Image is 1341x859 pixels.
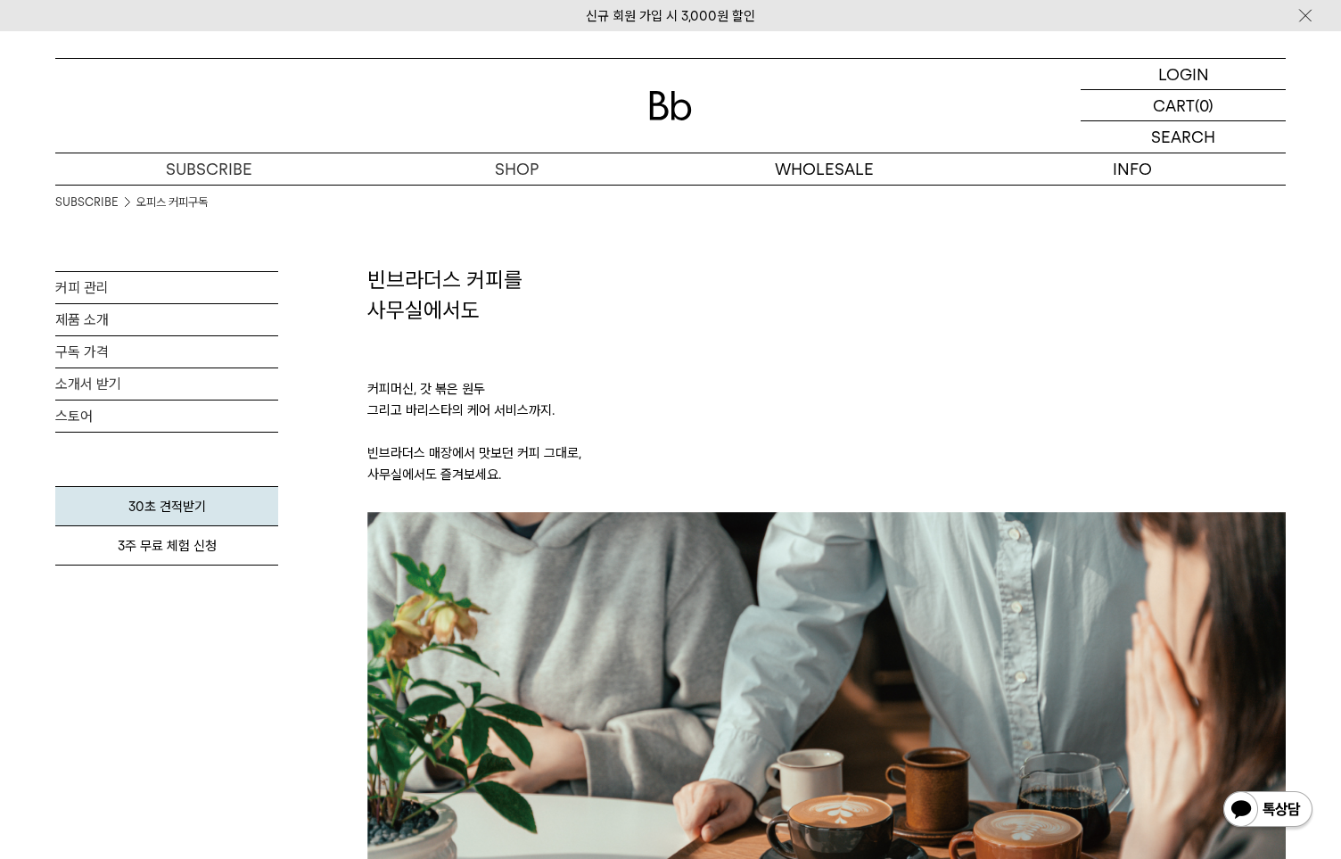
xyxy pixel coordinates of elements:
[136,194,208,211] a: 오피스 커피구독
[363,153,670,185] a: SHOP
[586,8,755,24] a: 신규 회원 가입 시 3,000원 할인
[1222,789,1314,832] img: 카카오톡 채널 1:1 채팅 버튼
[55,526,278,566] a: 3주 무료 체험 신청
[367,325,1286,512] p: 커피머신, 갓 볶은 원두 그리고 바리스타의 케어 서비스까지. 빈브라더스 매장에서 맛보던 커피 그대로, 사무실에서도 즐겨보세요.
[55,194,119,211] a: SUBSCRIBE
[649,91,692,120] img: 로고
[670,153,978,185] p: WHOLESALE
[1151,121,1215,153] p: SEARCH
[1153,90,1195,120] p: CART
[55,272,278,303] a: 커피 관리
[1081,90,1286,121] a: CART (0)
[1195,90,1213,120] p: (0)
[55,486,278,526] a: 30초 견적받기
[978,153,1286,185] p: INFO
[1081,59,1286,90] a: LOGIN
[55,336,278,368] a: 구독 가격
[55,368,278,400] a: 소개서 받기
[55,304,278,335] a: 제품 소개
[1158,59,1209,89] p: LOGIN
[55,153,363,185] a: SUBSCRIBE
[55,401,278,432] a: 스토어
[367,265,1286,325] h2: 빈브라더스 커피를 사무실에서도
